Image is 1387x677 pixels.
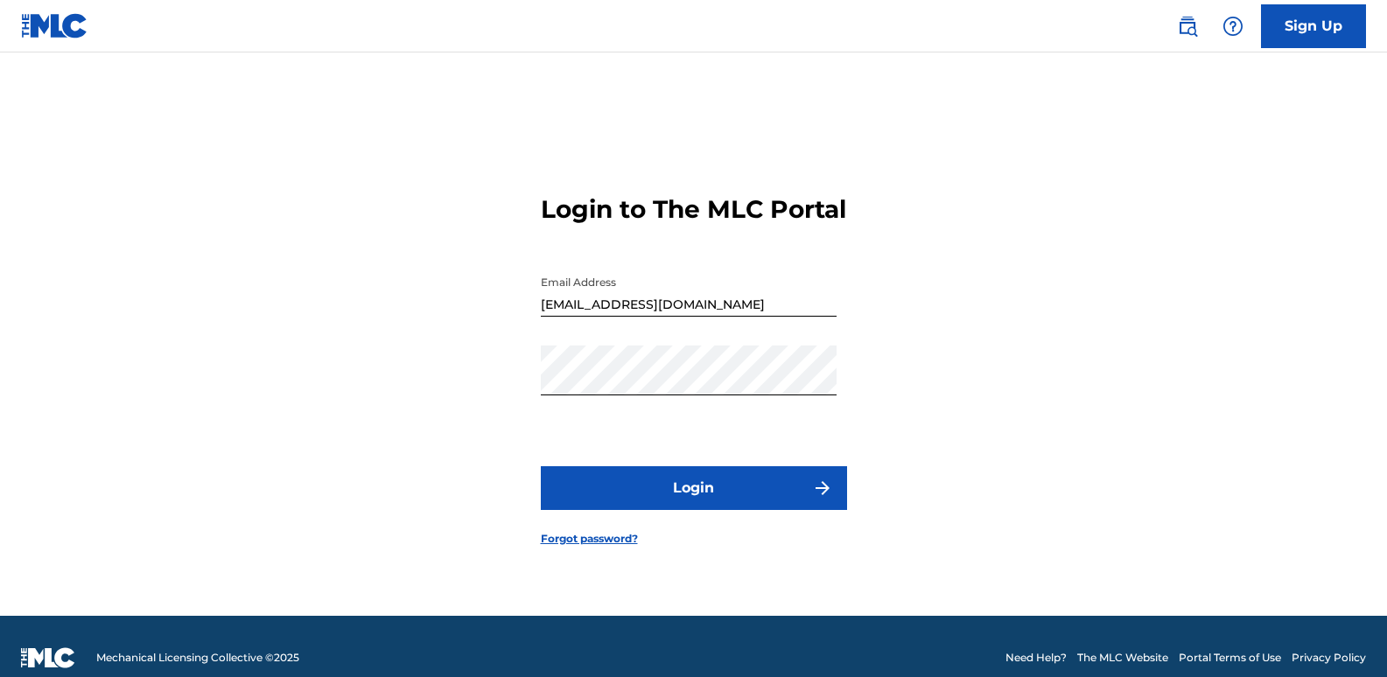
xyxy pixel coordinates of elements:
[1179,650,1281,666] a: Portal Terms of Use
[1261,4,1366,48] a: Sign Up
[1215,9,1250,44] div: Help
[541,194,846,225] h3: Login to The MLC Portal
[1077,650,1168,666] a: The MLC Website
[1222,16,1243,37] img: help
[21,13,88,38] img: MLC Logo
[1005,650,1067,666] a: Need Help?
[1292,650,1366,666] a: Privacy Policy
[541,531,638,547] a: Forgot password?
[541,466,847,510] button: Login
[1177,16,1198,37] img: search
[812,478,833,499] img: f7272a7cc735f4ea7f67.svg
[21,647,75,668] img: logo
[96,650,299,666] span: Mechanical Licensing Collective © 2025
[1170,9,1205,44] a: Public Search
